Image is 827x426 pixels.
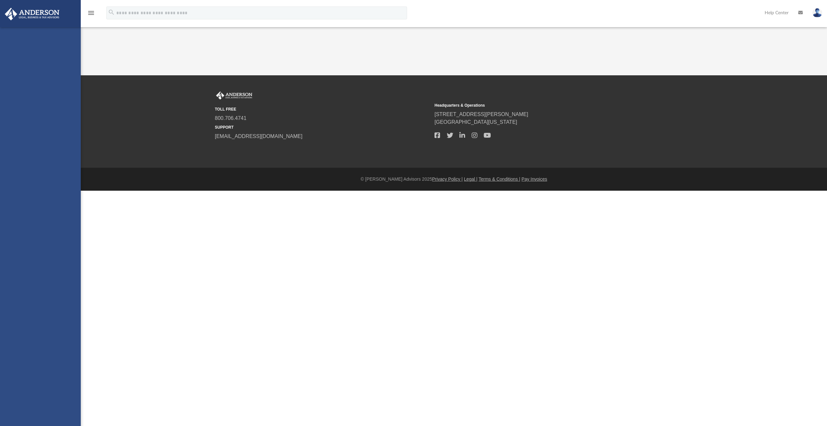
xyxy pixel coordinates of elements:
a: 800.706.4741 [215,115,246,121]
div: © [PERSON_NAME] Advisors 2025 [81,176,827,183]
a: Legal | [464,176,477,182]
img: Anderson Advisors Platinum Portal [215,91,254,100]
small: TOLL FREE [215,106,430,112]
small: SUPPORT [215,124,430,130]
a: [GEOGRAPHIC_DATA][US_STATE] [434,119,517,125]
a: menu [87,12,95,17]
a: Pay Invoices [521,176,547,182]
a: [EMAIL_ADDRESS][DOMAIN_NAME] [215,133,302,139]
small: Headquarters & Operations [434,102,650,108]
img: Anderson Advisors Platinum Portal [3,8,61,20]
i: menu [87,9,95,17]
img: User Pic [812,8,822,17]
a: [STREET_ADDRESS][PERSON_NAME] [434,112,528,117]
i: search [108,9,115,16]
a: Terms & Conditions | [479,176,520,182]
a: Privacy Policy | [432,176,463,182]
